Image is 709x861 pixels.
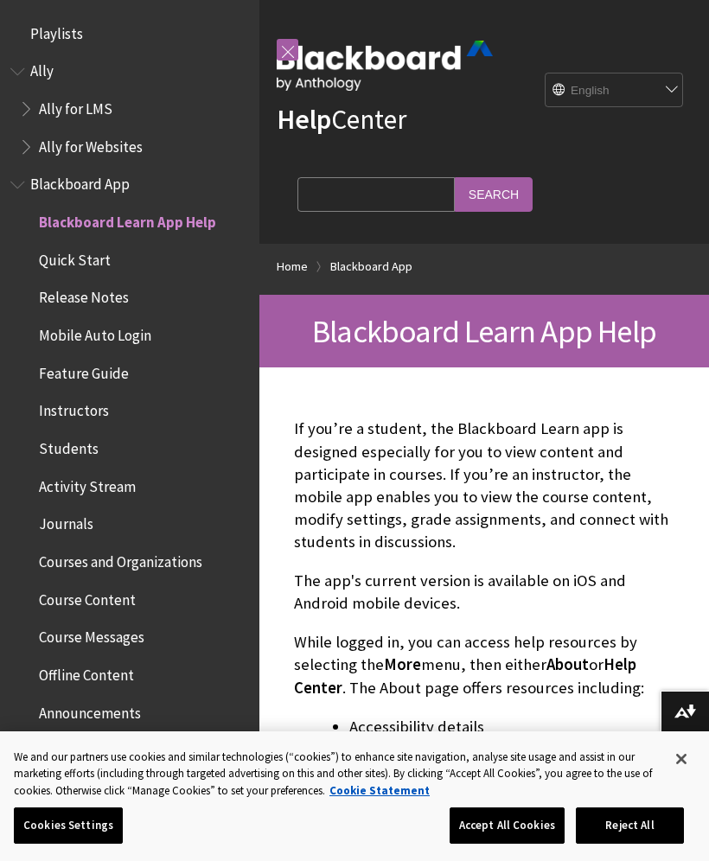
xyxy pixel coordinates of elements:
span: Students [39,434,99,457]
img: Blackboard by Anthology [277,41,493,91]
span: Instructors [39,397,109,420]
p: While logged in, you can access help resources by selecting the menu, then either or . The About ... [294,631,674,699]
span: Announcements [39,698,141,722]
button: Accept All Cookies [450,807,565,844]
a: More information about your privacy, opens in a new tab [329,783,430,798]
span: Mobile Auto Login [39,321,151,344]
li: Accessibility details [349,715,674,739]
strong: Help [277,102,331,137]
span: Ally [30,57,54,80]
span: Feature Guide [39,359,129,382]
span: Course Content [39,585,136,609]
span: Offline Content [39,660,134,684]
span: Blackboard App [30,170,130,194]
span: Courses and Organizations [39,547,202,571]
div: We and our partners use cookies and similar technologies (“cookies”) to enhance site navigation, ... [14,749,660,800]
span: Course Messages [39,623,144,647]
p: If you’re a student, the Blackboard Learn app is designed especially for you to view content and ... [294,418,674,553]
input: Search [455,177,533,211]
button: Reject All [576,807,684,844]
nav: Book outline for Playlists [10,19,249,48]
span: Journals [39,510,93,533]
span: Activity Stream [39,472,136,495]
span: Ally for Websites [39,132,143,156]
a: Home [277,256,308,277]
span: More [384,654,421,674]
nav: Book outline for Anthology Ally Help [10,57,249,162]
select: Site Language Selector [546,73,684,108]
button: Cookies Settings [14,807,123,844]
span: Blackboard Learn App Help [39,207,216,231]
span: Help Center [294,654,636,697]
span: About [546,654,589,674]
span: Release Notes [39,284,129,307]
p: The app's current version is available on iOS and Android mobile devices. [294,570,674,615]
span: Blackboard Learn App Help [312,311,656,351]
a: Blackboard App [330,256,412,277]
button: Close [662,740,700,778]
a: HelpCenter [277,102,406,137]
span: Playlists [30,19,83,42]
span: Ally for LMS [39,94,112,118]
span: Quick Start [39,246,111,269]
